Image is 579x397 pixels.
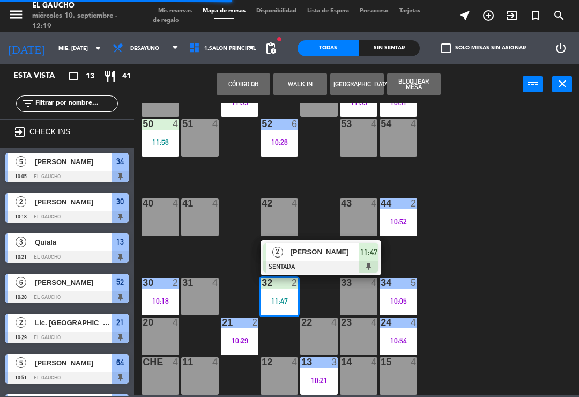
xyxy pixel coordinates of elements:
[221,337,258,344] div: 10:29
[35,317,112,328] span: Lic. [GEOGRAPHIC_DATA]
[212,119,219,129] div: 4
[142,297,179,305] div: 10:18
[8,6,24,26] button: menu
[380,218,417,225] div: 10:52
[301,357,302,367] div: 13
[32,11,137,32] div: miércoles 10. septiembre - 12:19
[302,8,354,14] span: Lista de Espera
[371,278,377,288] div: 4
[182,119,183,129] div: 51
[380,297,417,305] div: 10:05
[16,317,26,328] span: 2
[291,246,359,258] span: [PERSON_NAME]
[556,77,569,90] i: close
[380,99,417,106] div: 10:51
[292,357,298,367] div: 4
[116,356,124,369] span: 64
[217,73,270,95] button: Código qr
[381,198,381,208] div: 44
[252,318,258,327] div: 2
[552,76,572,92] button: close
[182,278,183,288] div: 31
[173,278,179,288] div: 2
[371,318,377,327] div: 4
[116,155,124,168] span: 34
[130,46,159,52] span: Desayuno
[371,198,377,208] div: 4
[212,198,219,208] div: 4
[482,9,495,22] i: add_circle_outline
[86,70,94,83] span: 13
[16,357,26,368] span: 5
[553,9,566,22] i: search
[261,297,298,305] div: 11:47
[276,36,283,42] span: fiber_manual_record
[35,196,112,208] span: [PERSON_NAME]
[300,377,338,384] div: 10:21
[298,40,359,56] div: Todas
[554,42,567,55] i: power_settings_new
[272,247,283,258] span: 2
[273,73,327,95] button: WALK IN
[35,277,112,288] span: [PERSON_NAME]
[221,99,258,106] div: 11:39
[197,8,251,14] span: Mapa de mesas
[13,126,26,138] i: exit_to_app
[458,9,471,22] i: near_me
[261,138,298,146] div: 10:28
[529,9,542,22] i: turned_in_not
[67,70,80,83] i: crop_square
[116,316,124,329] span: 21
[35,357,112,369] span: [PERSON_NAME]
[212,278,219,288] div: 4
[182,357,183,367] div: 11
[500,6,524,25] span: WALK IN
[441,43,526,53] label: Solo mesas sin asignar
[359,40,420,56] div: Sin sentar
[381,278,381,288] div: 34
[204,46,256,52] span: 1.Salón Principal
[35,156,112,167] span: [PERSON_NAME]
[32,1,137,11] div: El Gaucho
[301,318,302,327] div: 22
[506,9,518,22] i: exit_to_app
[524,6,547,25] span: Reserva especial
[523,76,543,92] button: power_input
[212,357,219,367] div: 4
[16,196,26,207] span: 2
[330,73,384,95] button: [GEOGRAPHIC_DATA]
[173,198,179,208] div: 4
[116,276,124,289] span: 52
[182,198,183,208] div: 41
[153,8,197,14] span: Mis reservas
[371,357,377,367] div: 4
[380,337,417,344] div: 10:54
[116,236,124,248] span: 13
[292,278,298,288] div: 2
[35,237,112,248] span: Quiala
[21,97,34,110] i: filter_list
[292,198,298,208] div: 4
[34,98,117,109] input: Filtrar por nombre...
[292,119,298,129] div: 6
[251,8,302,14] span: Disponibilidad
[441,43,451,53] span: check_box_outline_blank
[122,70,131,83] span: 41
[331,318,338,327] div: 4
[381,357,381,367] div: 15
[16,277,26,288] span: 6
[8,6,24,23] i: menu
[526,77,539,90] i: power_input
